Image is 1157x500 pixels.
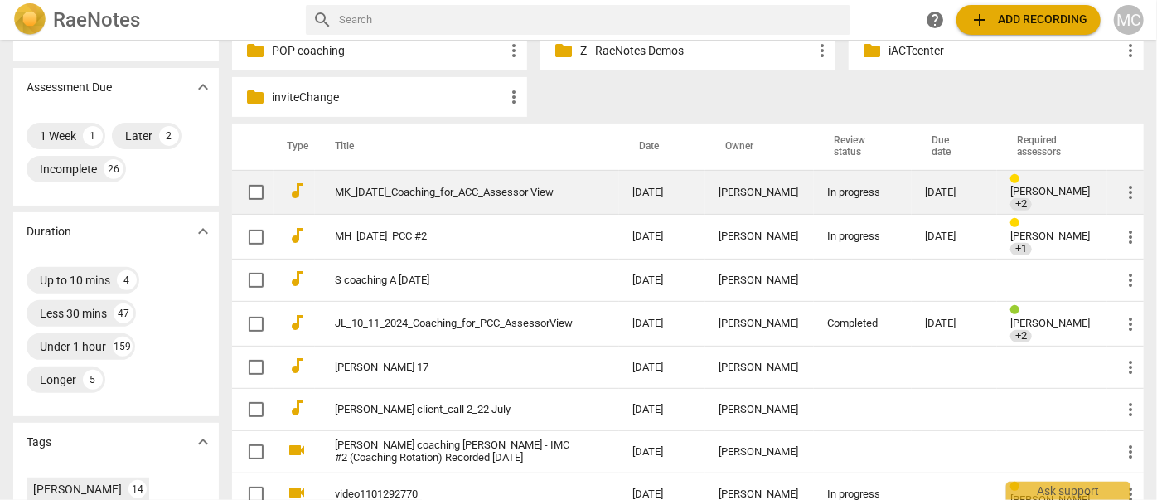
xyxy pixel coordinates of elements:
[245,41,265,61] span: folder
[619,124,705,170] th: Date
[1006,482,1130,500] div: Ask support
[925,318,984,330] div: [DATE]
[287,226,307,245] span: audiotrack
[1010,243,1032,255] span: +1
[1121,442,1140,462] span: more_vert
[970,10,990,30] span: add
[40,272,110,289] div: Up to 10 mins
[27,434,51,451] p: Tags
[1121,227,1140,247] span: more_vert
[705,124,814,170] th: Owner
[554,41,574,61] span: folder
[335,362,573,374] a: [PERSON_NAME] 17
[719,231,801,243] div: [PERSON_NAME]
[83,126,103,146] div: 1
[274,124,315,170] th: Type
[287,356,307,376] span: audiotrack
[1010,304,1026,317] span: Review status: completed
[114,303,133,323] div: 47
[27,223,71,240] p: Duration
[925,187,984,199] div: [DATE]
[1114,5,1144,35] button: MC
[719,404,801,416] div: [PERSON_NAME]
[619,170,705,215] td: [DATE]
[125,128,152,144] div: Later
[619,431,705,473] td: [DATE]
[719,362,801,374] div: [PERSON_NAME]
[1010,198,1032,211] span: +2
[719,187,801,199] div: [PERSON_NAME]
[272,42,504,60] p: POP coaching
[619,302,705,347] td: [DATE]
[1121,182,1140,202] span: more_vert
[997,124,1107,170] th: Required assessors
[113,337,133,357] div: 159
[956,5,1101,35] button: Upload
[1010,317,1090,329] span: [PERSON_NAME]
[117,270,137,290] div: 4
[862,41,882,61] span: folder
[925,10,945,30] span: help
[335,318,573,330] a: JL_10_11_2024_Coaching_for_PCC_AssessorView
[335,231,573,243] a: MH_[DATE]_PCC #2
[128,480,147,498] div: 14
[159,126,179,146] div: 2
[827,231,898,243] div: In progress
[925,231,984,243] div: [DATE]
[719,446,801,459] div: [PERSON_NAME]
[40,371,76,388] div: Longer
[193,77,213,97] span: expand_more
[245,87,265,107] span: folder
[40,128,76,144] div: 1 Week
[13,3,46,36] img: Logo
[504,87,524,107] span: more_vert
[33,481,122,498] div: [PERSON_NAME]
[1121,270,1140,290] span: more_vert
[1010,230,1090,242] span: [PERSON_NAME]
[1121,357,1140,377] span: more_vert
[53,8,140,32] h2: RaeNotes
[272,89,504,106] p: inviteChange
[1010,217,1026,230] span: Review status: in progress
[315,124,619,170] th: Title
[40,338,106,355] div: Under 1 hour
[104,159,123,179] div: 26
[619,215,705,260] td: [DATE]
[619,260,705,302] td: [DATE]
[191,75,215,100] button: Show more
[580,42,812,60] p: Z - RaeNotes Demos
[287,313,307,333] span: audiotrack
[191,430,215,454] button: Show more
[335,274,573,287] a: S coaching A [DATE]
[287,181,307,201] span: audiotrack
[920,5,950,35] a: Help
[888,42,1121,60] p: iACTcenter
[619,389,705,431] td: [DATE]
[13,3,293,36] a: LogoRaeNotes
[83,370,103,390] div: 5
[1010,185,1090,197] span: [PERSON_NAME]
[287,398,307,418] span: audiotrack
[970,10,1087,30] span: Add recording
[287,440,307,460] span: videocam
[335,439,573,464] a: [PERSON_NAME] coaching [PERSON_NAME] - IMC #2 (Coaching Rotation) Recorded [DATE]
[1121,41,1140,61] span: more_vert
[827,318,898,330] div: Completed
[912,124,997,170] th: Due date
[504,41,524,61] span: more_vert
[1121,314,1140,334] span: more_vert
[335,187,573,199] a: MK_[DATE]_Coaching_for_ACC_Assessor View
[191,219,215,244] button: Show more
[40,305,107,322] div: Less 30 mins
[812,41,832,61] span: more_vert
[619,347,705,389] td: [DATE]
[335,404,573,416] a: [PERSON_NAME] client_call 2_22 July
[1121,400,1140,420] span: more_vert
[193,221,213,241] span: expand_more
[27,79,112,96] p: Assessment Due
[287,269,307,289] span: audiotrack
[827,187,898,199] div: In progress
[1010,330,1032,342] span: +2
